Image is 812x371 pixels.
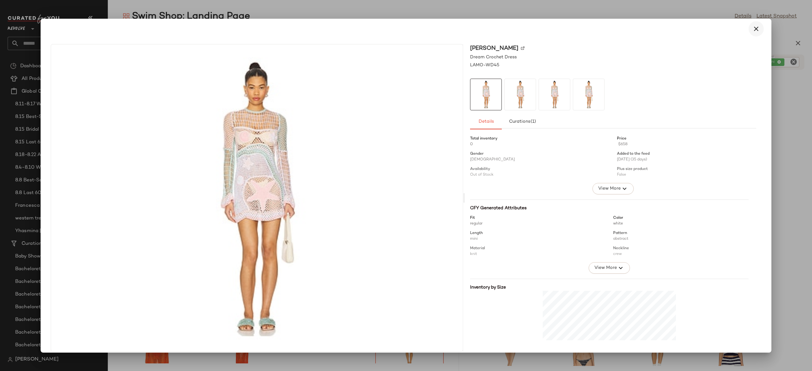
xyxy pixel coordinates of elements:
[51,44,463,351] img: LAMO-WD45_V1.jpg
[521,46,525,50] img: svg%3e
[539,79,570,110] img: LAMO-WD45_V1.jpg
[589,262,630,274] button: View More
[470,54,517,61] span: Dream Crochet Dress
[505,79,536,110] img: LAMO-WD45_V1.jpg
[470,205,749,212] div: CFY Generated Attributes
[573,79,604,110] img: LAMO-WD45_V1.jpg
[530,119,536,124] span: (1)
[470,62,499,68] span: LAMO-WD45
[478,119,494,124] span: Details
[598,185,621,192] span: View More
[470,44,518,53] span: [PERSON_NAME]
[470,284,749,291] div: Inventory by Size
[594,264,617,272] span: View More
[509,119,536,124] span: Curations
[593,183,634,194] button: View More
[470,79,501,110] img: LAMO-WD45_V1.jpg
